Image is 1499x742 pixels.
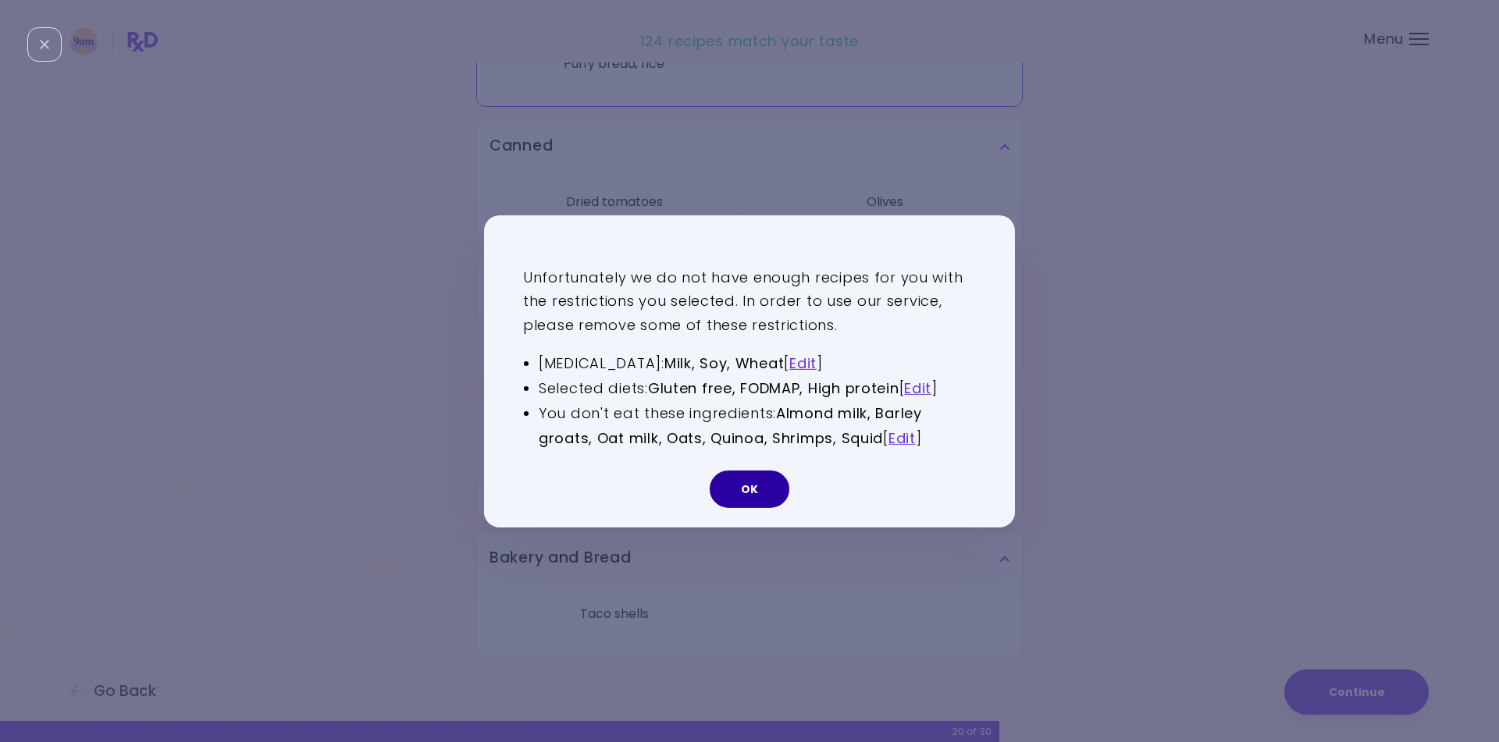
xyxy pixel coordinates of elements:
[888,428,916,448] a: Edit
[664,353,785,373] strong: Milk, Soy, Wheat
[710,470,789,508] button: OK
[789,353,817,373] a: Edit
[539,401,976,451] li: You don't eat these ingredients: [ ]
[648,378,899,398] strong: Gluten free, FODMAP, High protein
[539,376,976,401] li: Selected diets: [ ]
[523,265,976,337] p: Unfortunately we do not have enough recipes for you with the restrictions you selected. In order ...
[539,351,976,376] li: [MEDICAL_DATA]: [ ]
[904,378,931,398] a: Edit
[27,27,62,62] div: Close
